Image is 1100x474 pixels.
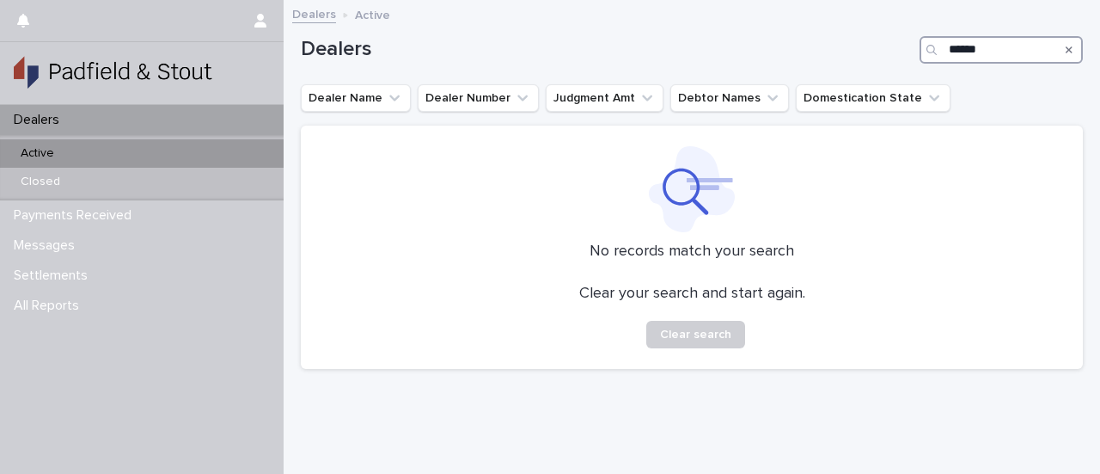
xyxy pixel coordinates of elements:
p: Active [7,146,68,161]
button: Debtor Names [670,84,789,112]
a: Dealers [292,3,336,23]
span: Clear search [660,329,731,341]
button: Clear search [646,321,745,348]
p: Dealers [7,112,73,128]
p: Clear your search and start again. [579,285,805,304]
p: Messages [7,237,89,254]
p: Payments Received [7,207,145,224]
h1: Dealers [301,37,913,62]
p: Closed [7,175,74,189]
button: Domestication State [796,84,950,112]
button: Dealer Number [418,84,539,112]
p: Active [355,4,390,23]
p: All Reports [7,298,93,314]
p: No records match your search [321,243,1062,262]
img: gSPaZaQw2XYDTaYHK8uQ [14,56,212,90]
p: Settlements [7,268,101,284]
input: Search [920,36,1083,64]
button: Dealer Name [301,84,411,112]
button: Judgment Amt [546,84,663,112]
